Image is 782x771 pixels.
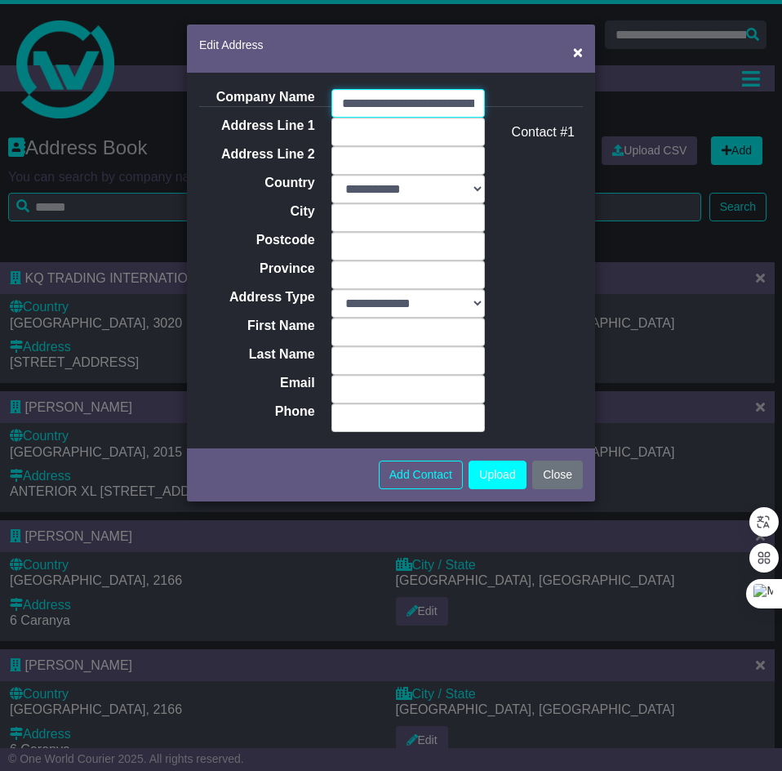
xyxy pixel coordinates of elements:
[187,318,323,333] label: First Name
[187,289,323,305] label: Address Type
[565,35,591,69] button: Close
[532,461,583,489] button: Close
[187,403,323,419] label: Phone
[187,118,323,133] label: Address Line 1
[187,203,323,219] label: City
[379,461,463,489] button: Add Contact
[187,375,323,390] label: Email
[187,175,323,190] label: Country
[512,125,575,139] span: Contact #1
[187,89,323,105] label: Company Name
[187,261,323,276] label: Province
[187,346,323,362] label: Last Name
[187,146,323,162] label: Address Line 2
[469,461,526,489] button: Upload
[573,42,583,61] span: ×
[187,232,323,247] label: Postcode
[199,37,264,54] h5: Edit Address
